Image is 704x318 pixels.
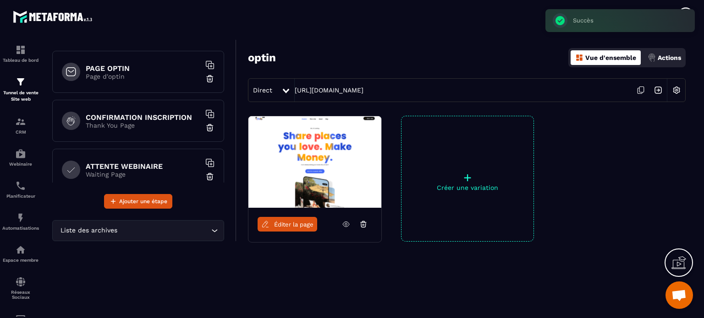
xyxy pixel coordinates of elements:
img: automations [15,212,26,223]
p: CRM [2,129,39,135]
img: dashboard-orange.40269519.svg [575,54,583,62]
span: Liste des archives [58,226,119,236]
img: setting-w.858f3a88.svg [668,81,685,99]
div: Search for option [52,220,224,241]
img: logo [13,8,95,25]
p: Planificateur [2,194,39,199]
p: Tableau de bord [2,58,39,63]
p: Vue d'ensemble [585,54,636,61]
a: automationsautomationsWebinaire [2,141,39,173]
img: actions.d6e523a2.png [648,54,656,62]
p: + [401,171,533,184]
img: trash [205,74,214,83]
a: [URL][DOMAIN_NAME] [295,86,363,94]
p: Tunnel de vente Site web [2,90,39,102]
img: trash [205,123,214,132]
p: Créer une variation [401,184,533,191]
p: Automatisations [2,226,39,231]
img: image [248,116,381,208]
p: Webinaire [2,162,39,167]
a: automationsautomationsEspace membre [2,237,39,269]
img: trash [205,172,214,181]
p: Page d'optin [86,73,200,80]
p: Thank You Page [86,122,200,129]
a: automationsautomationsAutomatisations [2,205,39,237]
span: Direct [253,86,272,94]
p: Espace membre [2,258,39,263]
a: formationformationCRM [2,109,39,141]
a: Éditer la page [258,217,317,232]
span: Ajouter une étape [119,197,167,206]
p: Actions [658,54,681,61]
img: automations [15,244,26,255]
a: schedulerschedulerPlanificateur [2,173,39,205]
img: automations [15,148,26,159]
input: Search for option [119,226,209,236]
button: Ajouter une étape [104,194,172,209]
a: formationformationTunnel de vente Site web [2,70,39,109]
img: social-network [15,276,26,287]
h6: PAGE OPTIN [86,64,200,73]
a: social-networksocial-networkRéseaux Sociaux [2,269,39,307]
h6: ATTENTE WEBINAIRE [86,162,200,171]
img: formation [15,116,26,127]
p: Waiting Page [86,171,200,178]
img: formation [15,44,26,55]
a: formationformationTableau de bord [2,38,39,70]
p: Réseaux Sociaux [2,290,39,300]
img: formation [15,76,26,87]
img: scheduler [15,180,26,191]
img: arrow-next.bcc2205e.svg [649,81,667,99]
div: Ouvrir le chat [665,281,693,309]
h6: CONFIRMATION INSCRIPTION [86,113,200,122]
h3: optin [248,51,276,64]
span: Éditer la page [274,221,313,228]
